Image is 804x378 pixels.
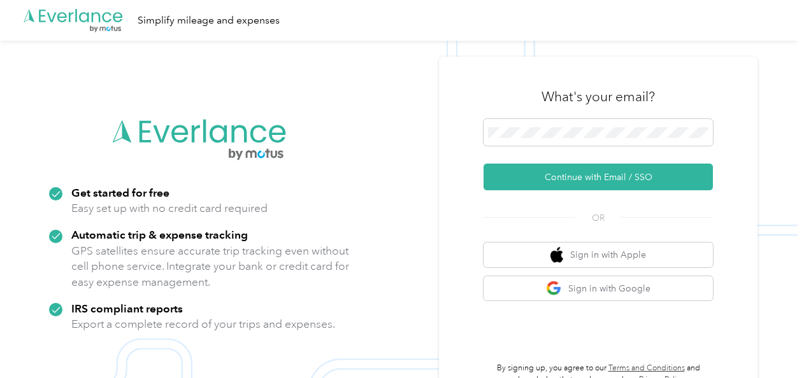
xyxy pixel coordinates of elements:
[71,243,350,290] p: GPS satellites ensure accurate trip tracking even without cell phone service. Integrate your bank...
[608,363,685,373] a: Terms and Conditions
[484,164,713,190] button: Continue with Email / SSO
[550,247,563,263] img: apple logo
[542,88,655,106] h3: What's your email?
[71,228,248,241] strong: Automatic trip & expense tracking
[484,242,713,267] button: apple logoSign in with Apple
[71,186,169,199] strong: Get started for free
[71,302,183,315] strong: IRS compliant reports
[138,13,280,29] div: Simplify mileage and expenses
[484,276,713,301] button: google logoSign in with Google
[71,200,268,216] p: Easy set up with no credit card required
[71,316,335,332] p: Export a complete record of your trips and expenses.
[576,211,621,225] span: OR
[546,281,562,297] img: google logo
